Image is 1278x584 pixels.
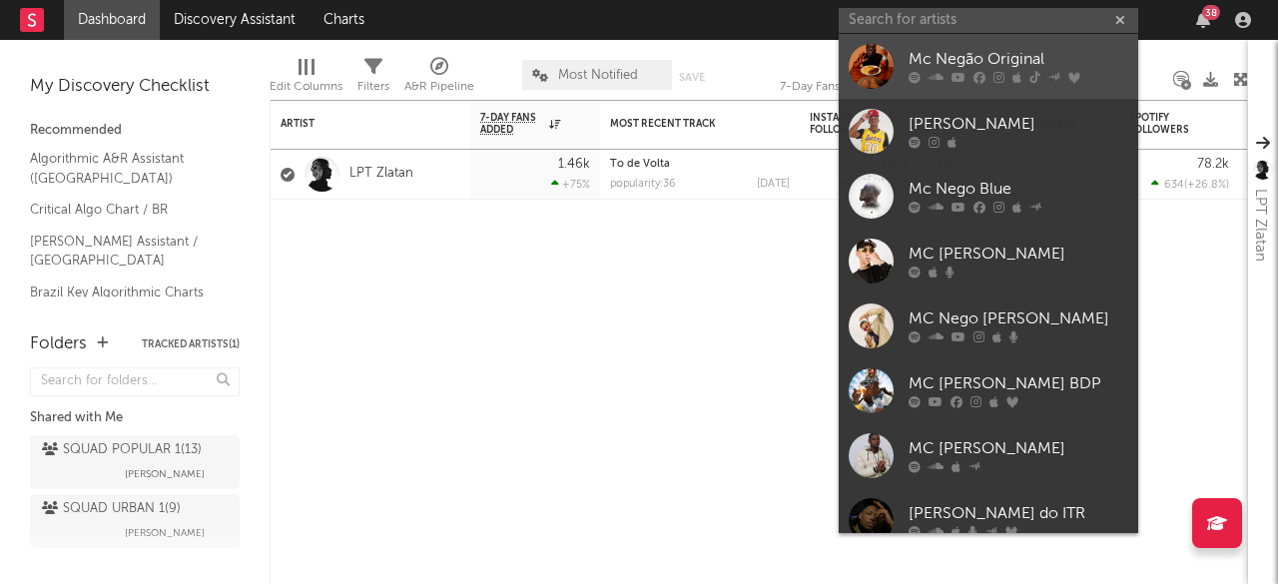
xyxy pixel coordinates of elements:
div: [DATE] [757,179,790,190]
span: +26.8 % [1187,180,1226,191]
div: MC Nego [PERSON_NAME] [909,307,1128,331]
a: MC [PERSON_NAME] [839,229,1138,293]
a: Mc Negão Original [839,34,1138,99]
div: ( ) [1151,178,1229,191]
div: A&R Pipeline [404,75,474,99]
div: Filters [357,50,389,108]
a: MC Nego [PERSON_NAME] [839,293,1138,358]
div: Folders [30,332,87,356]
div: Recommended [30,119,240,143]
input: Search for artists [839,8,1138,33]
a: [PERSON_NAME] Assistant / [GEOGRAPHIC_DATA] [30,231,220,272]
a: Algorithmic A&R Assistant ([GEOGRAPHIC_DATA]) [30,148,220,189]
a: To de Volta [610,159,670,170]
div: SQUAD POPULAR 1 ( 13 ) [42,438,202,462]
div: My Discovery Checklist [30,75,240,99]
div: MC [PERSON_NAME] [909,437,1128,461]
div: Shared with Me [30,406,240,430]
div: popularity: 36 [610,179,676,190]
a: Brazil Key Algorithmic Charts [30,282,220,303]
span: [PERSON_NAME] [125,462,205,486]
button: 38 [1196,12,1210,28]
a: [PERSON_NAME] do ITR [839,488,1138,553]
div: Filters [357,75,389,99]
button: Tracked Artists(1) [142,339,240,349]
div: Most Recent Track [610,118,760,130]
span: 7-Day Fans Added [480,112,544,136]
a: MC [PERSON_NAME] BDP [839,358,1138,423]
a: [PERSON_NAME] [839,99,1138,164]
button: Save [679,72,705,83]
div: 1.46k [558,158,590,171]
div: 7-Day Fans Added (7-Day Fans Added) [780,75,930,99]
div: Mc Negão Original [909,48,1128,72]
a: Mc Nego Blue [839,164,1138,229]
div: Instagram Followers [810,112,880,136]
div: MC [PERSON_NAME] [909,243,1128,267]
div: MC [PERSON_NAME] BDP [909,372,1128,396]
span: [PERSON_NAME] [125,521,205,545]
a: MC [PERSON_NAME] [839,423,1138,488]
div: Spotify Followers [1129,112,1199,136]
a: SQUAD POPULAR 1(13)[PERSON_NAME] [30,435,240,489]
span: 634 [1164,180,1184,191]
span: Most Notified [558,69,638,82]
div: +75 % [551,178,590,191]
div: Mc Nego Blue [909,178,1128,202]
a: LPT Zlatan [349,166,413,183]
div: Edit Columns [270,75,342,99]
div: 7-Day Fans Added (7-Day Fans Added) [780,50,930,108]
div: 78.2k [1197,158,1229,171]
div: LPT Zlatan [1248,189,1272,262]
div: Artist [281,118,430,130]
div: To de Volta [610,159,790,170]
div: [PERSON_NAME] [909,113,1128,137]
a: Critical Algo Chart / BR [30,199,220,221]
input: Search for folders... [30,367,240,396]
div: SQUAD URBAN 1 ( 9 ) [42,497,181,521]
div: A&R Pipeline [404,50,474,108]
div: Edit Columns [270,50,342,108]
div: [PERSON_NAME] do ITR [909,502,1128,526]
a: SQUAD URBAN 1(9)[PERSON_NAME] [30,494,240,548]
div: 38 [1202,5,1220,20]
